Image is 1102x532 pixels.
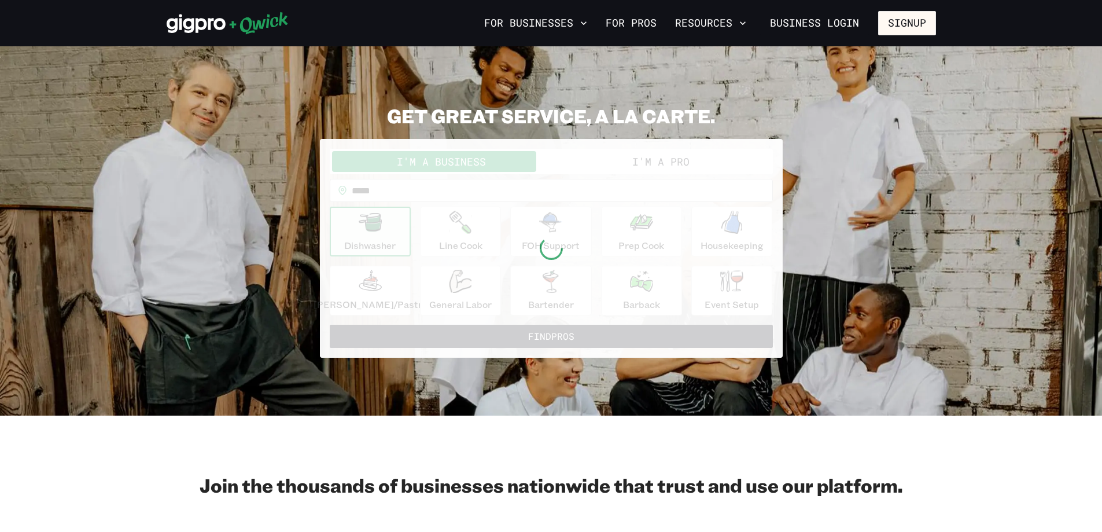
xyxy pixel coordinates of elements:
h2: GET GREAT SERVICE, A LA CARTE. [320,104,783,127]
p: [PERSON_NAME]/Pastry [314,298,427,311]
button: For Businesses [480,13,592,33]
button: Signup [878,11,936,35]
button: Resources [670,13,751,33]
h2: Join the thousands of businesses nationwide that trust and use our platform. [167,474,936,497]
a: For Pros [601,13,661,33]
a: Business Login [760,11,869,35]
